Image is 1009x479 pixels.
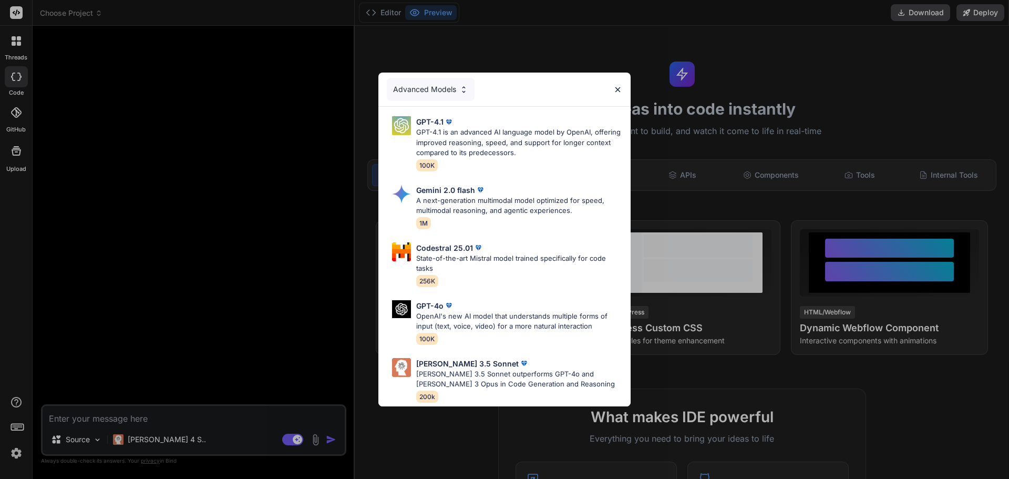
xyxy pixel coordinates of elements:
img: Pick Models [392,185,411,203]
img: Pick Models [459,85,468,94]
p: GPT-4.1 is an advanced AI language model by OpenAI, offering improved reasoning, speed, and suppo... [416,127,622,158]
span: 1M [416,217,431,229]
img: Pick Models [392,116,411,135]
span: 100K [416,333,438,345]
p: Gemini 2.0 flash [416,185,475,196]
img: Pick Models [392,242,411,261]
p: GPT-4o [416,300,444,311]
img: premium [519,358,529,369]
img: premium [444,117,454,127]
p: GPT-4.1 [416,116,444,127]
p: OpenAI's new AI model that understands multiple forms of input (text, voice, video) for a more na... [416,311,622,332]
span: 200k [416,391,438,403]
p: A next-generation multimodal model optimized for speed, multimodal reasoning, and agentic experie... [416,196,622,216]
img: premium [444,300,454,311]
p: [PERSON_NAME] 3.5 Sonnet outperforms GPT-4o and [PERSON_NAME] 3 Opus in Code Generation and Reaso... [416,369,622,390]
p: [PERSON_NAME] 3.5 Sonnet [416,358,519,369]
img: premium [473,242,483,253]
p: Codestral 25.01 [416,242,473,253]
p: State-of-the-art Mistral model trained specifically for code tasks [416,253,622,274]
span: 100K [416,159,438,171]
img: Pick Models [392,358,411,377]
img: premium [475,185,486,195]
div: Advanced Models [387,78,475,101]
img: close [613,85,622,94]
span: 256K [416,275,438,287]
img: Pick Models [392,300,411,319]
